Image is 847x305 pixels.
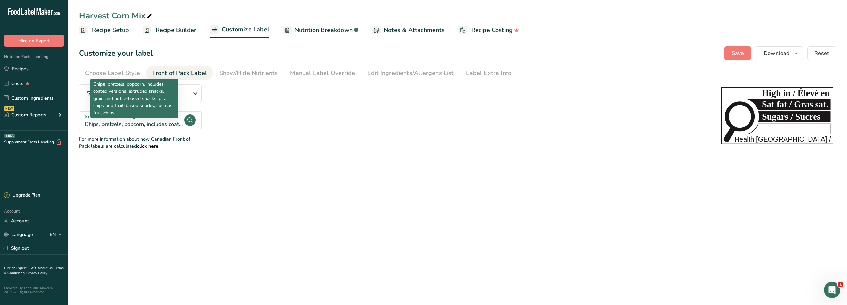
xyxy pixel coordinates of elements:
[755,46,803,60] button: Download
[290,69,355,78] div: Manual Label Override
[807,46,836,60] button: Reset
[762,88,830,98] tspan: High in / Élevé en
[38,266,54,271] a: About Us .
[79,10,154,22] div: Harvest Corn Mix
[814,49,829,57] span: Reset
[85,69,140,78] div: Choose Label Style
[732,49,744,57] span: Save
[4,192,40,199] div: Upgrade Plan
[79,84,202,103] button: Standard Bilingual
[137,143,158,149] a: click here
[87,89,133,98] span: Standard Bilingual
[4,134,15,138] div: BETA
[838,282,843,287] span: 1
[466,69,511,78] div: Label Extra Info
[152,69,207,78] div: Front of Pack Label
[4,111,46,118] div: Custom Reports
[92,26,129,35] span: Recipe Setup
[471,26,513,35] span: Recipe Costing
[30,266,38,271] a: FAQ .
[764,49,789,57] span: Download
[4,35,64,47] button: Hire an Expert
[143,23,196,38] a: Recipe Builder
[222,25,269,34] span: Customize Label
[4,106,14,111] div: NEW
[367,69,454,78] div: Edit Ingredients/Allergens List
[824,282,840,298] iframe: Intercom live chat
[762,100,828,110] tspan: Sat fat / Gras sat.
[458,23,519,38] a: Recipe Costing
[4,266,64,275] a: Terms & Conditions .
[210,22,269,38] a: Customize Label
[372,23,445,38] a: Notes & Attachments
[294,26,353,35] span: Nutrition Breakdown
[79,23,129,38] a: Recipe Setup
[85,113,183,120] div: Select Reference Amount
[85,120,183,128] div: Chips, pretzels, popcorn, includes coated versions, extruded snacks, grain and pulse-based snacks...
[384,26,445,35] span: Notes & Attachments
[4,286,64,294] div: Powered By FoodLabelMaker © 2025 All Rights Reserved
[724,46,751,60] button: Save
[4,229,33,241] a: Language
[762,112,820,122] tspan: Sugars / Sucres
[93,81,175,116] p: Chips, pretzels, popcorn, includes coated versions, extruded snacks, grain and pulse-based snacks...
[283,23,358,38] a: Nutrition Breakdown
[156,26,196,35] span: Recipe Builder
[79,48,153,59] h1: Customize your label
[219,69,278,78] div: Show/Hide Nutrients
[26,271,47,275] a: Privacy Policy
[50,231,64,239] div: EN
[79,135,202,150] div: For more information about how Canadian Front of Pack labels are calculated
[4,266,28,271] a: Hire an Expert .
